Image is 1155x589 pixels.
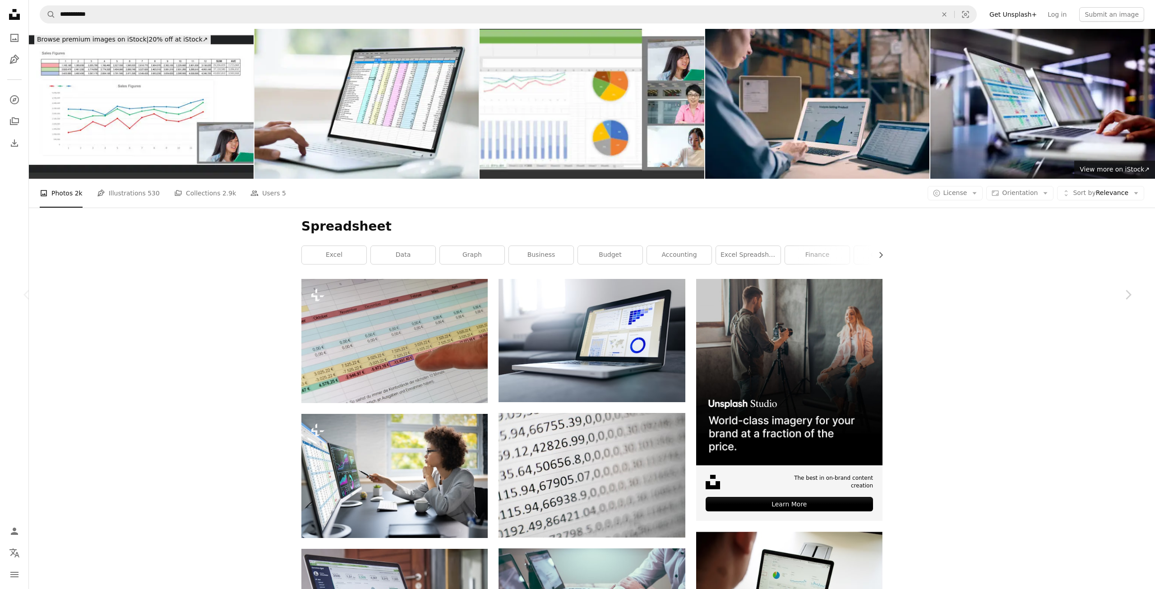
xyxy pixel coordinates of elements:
a: computer [854,246,919,264]
img: Online Virtual Video Conference Training Course. Executive Webinar [301,414,488,538]
a: View more on iStock↗ [1074,161,1155,179]
a: Users 5 [250,179,286,208]
img: Screen of a video conference with three Asian businesswoman and graphs on spreadsheet program. [480,29,704,179]
span: 5 [282,188,286,198]
button: scroll list to the right [873,246,882,264]
a: Photos [5,29,23,47]
button: Search Unsplash [40,6,55,23]
a: turned on black and grey laptop computer [499,336,685,344]
span: View more on iStock ↗ [1080,166,1150,173]
a: Download History [5,134,23,152]
img: a hand pointing at a spreadsheet on a computer screen [301,279,488,403]
span: Sort by [1073,189,1095,196]
a: Explore [5,91,23,109]
img: turned on black and grey laptop computer [499,279,685,403]
a: graph [440,246,504,264]
a: Get Unsplash+ [984,7,1042,22]
a: data [371,246,435,264]
h1: Spreadsheet [301,218,882,235]
a: Log in / Sign up [5,522,23,540]
button: Orientation [986,186,1053,200]
div: Learn More [706,497,873,511]
a: Next [1101,251,1155,338]
button: Sort byRelevance [1057,186,1144,200]
a: Collections [5,112,23,130]
a: Browse premium images on iStock|20% off at iStock↗ [29,29,216,51]
span: 2.9k [222,188,236,198]
img: file-1715651741414-859baba4300dimage [696,279,882,465]
span: 530 [148,188,160,198]
a: excel spreadsheet [716,246,781,264]
button: Menu [5,566,23,584]
a: budget [578,246,642,264]
span: Relevance [1073,189,1128,198]
img: Calculating electronic medical accounts and codes in a black office using a spreadsheet [930,29,1155,179]
img: file-1631678316303-ed18b8b5cb9cimage [706,475,720,489]
a: accounting [647,246,711,264]
img: Computer Spreadsheet. Analyst Employee Working [254,29,479,179]
img: Screen of a video conference. Asian businesswoman talking about graphs on spreadsheet program. [29,29,254,179]
button: Clear [934,6,954,23]
form: Find visuals sitewide [40,5,977,23]
span: The best in on-brand content creation [771,474,873,490]
a: The best in on-brand content creationLearn More [696,279,882,521]
a: white printing paper with numbers [499,471,685,479]
a: Collections 2.9k [174,179,236,208]
button: Language [5,544,23,562]
a: Log in [1042,7,1072,22]
a: Online Virtual Video Conference Training Course. Executive Webinar [301,472,488,480]
span: License [943,189,967,196]
span: 20% off at iStock ↗ [37,36,208,43]
a: business [509,246,573,264]
a: a hand pointing at a spreadsheet on a computer screen [301,337,488,345]
img: white printing paper with numbers [499,413,685,538]
span: Orientation [1002,189,1038,196]
a: finance [785,246,850,264]
button: Submit an image [1079,7,1144,22]
img: Woman, warehouse and laptop screen for data analytics, e commerce report and spreadsheet of logis... [705,29,930,179]
a: Illustrations [5,51,23,69]
a: Illustrations 530 [97,179,160,208]
a: excel [302,246,366,264]
span: Browse premium images on iStock | [37,36,148,43]
button: Visual search [955,6,976,23]
button: License [928,186,983,200]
